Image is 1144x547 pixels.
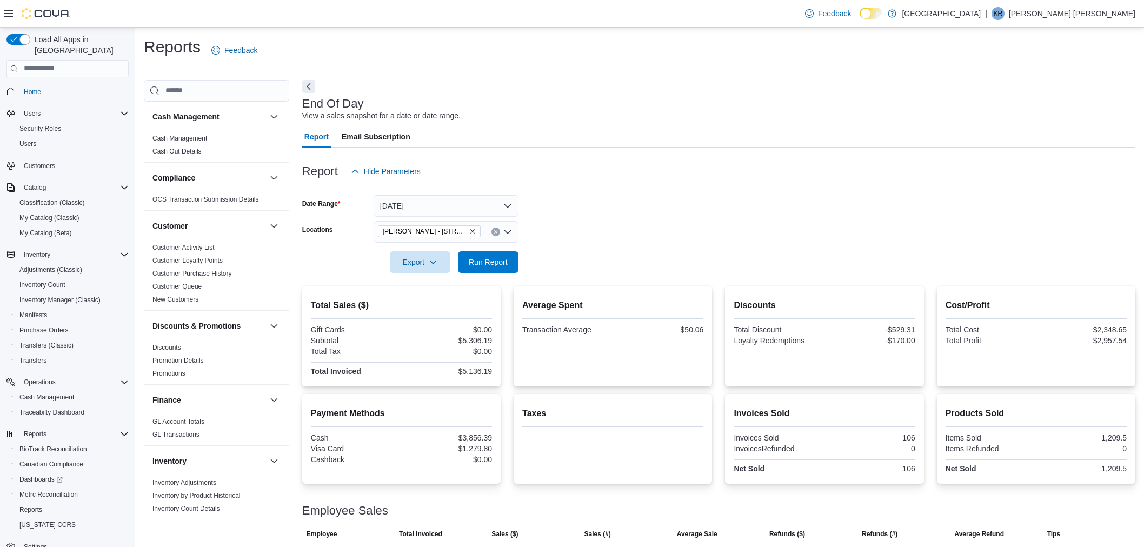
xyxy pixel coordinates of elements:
span: Purchase Orders [15,324,129,337]
button: Inventory [152,456,265,466]
span: Users [24,109,41,118]
a: Inventory Manager (Classic) [15,293,105,306]
span: Home [24,88,41,96]
span: Operations [24,378,56,386]
div: Invoices Sold [734,433,822,442]
p: [PERSON_NAME] [PERSON_NAME] [1009,7,1135,20]
button: Operations [2,375,133,390]
div: klohe roper [992,7,1005,20]
button: [DATE] [374,195,518,217]
a: BioTrack Reconciliation [15,443,91,456]
a: Classification (Classic) [15,196,89,209]
a: Cash Management [15,391,78,404]
span: Average Refund [954,530,1004,538]
span: Customer Activity List [152,243,215,252]
span: Feedback [818,8,851,19]
button: [US_STATE] CCRS [11,517,133,532]
div: 1,209.5 [1038,464,1127,473]
button: Users [19,107,45,120]
h3: Employee Sales [302,504,388,517]
span: Email Subscription [342,126,410,148]
span: Catalog [24,183,46,192]
span: Classification (Classic) [19,198,85,207]
a: Transfers [15,354,51,367]
a: Security Roles [15,122,65,135]
button: My Catalog (Classic) [11,210,133,225]
span: Transfers [19,356,46,365]
button: Remove Classen - 1217 N. Classen Blvd from selection in this group [469,228,476,235]
button: Open list of options [503,228,512,236]
span: Discounts [152,343,181,352]
a: Canadian Compliance [15,458,88,471]
span: Reports [24,430,46,438]
span: [PERSON_NAME] - [STREET_ADDRESS][PERSON_NAME] [383,226,467,237]
a: GL Transactions [152,431,199,438]
a: Customers [19,159,59,172]
a: Inventory Adjustments [152,479,216,486]
span: OCS Transaction Submission Details [152,195,259,204]
button: Inventory [2,247,133,262]
div: $2,348.65 [1038,325,1127,334]
div: Gift Cards [311,325,400,334]
span: Washington CCRS [15,518,129,531]
button: Metrc Reconciliation [11,487,133,502]
button: Canadian Compliance [11,457,133,472]
button: Hide Parameters [347,161,425,182]
span: BioTrack Reconciliation [19,445,87,453]
a: Feedback [207,39,262,61]
span: Refunds (#) [862,530,897,538]
span: Dashboards [15,473,129,486]
span: Users [19,139,36,148]
button: Reports [11,502,133,517]
span: Inventory [24,250,50,259]
span: Hide Parameters [364,166,421,177]
strong: Net Sold [946,464,976,473]
span: Promotions [152,369,185,378]
span: Load All Apps in [GEOGRAPHIC_DATA] [30,34,129,56]
button: Catalog [2,180,133,195]
button: Discounts & Promotions [268,319,281,332]
span: Promotion Details [152,356,204,365]
span: [US_STATE] CCRS [19,521,76,529]
span: Report [304,126,329,148]
span: Cash Management [15,391,129,404]
span: Home [19,85,129,98]
h2: Average Spent [522,299,703,312]
button: Customer [152,221,265,231]
span: Reports [19,428,129,441]
span: Refunds ($) [769,530,805,538]
span: Customers [19,159,129,172]
span: GL Account Totals [152,417,204,426]
div: Cash [311,433,400,442]
span: Inventory by Product Historical [152,491,241,500]
button: Customers [2,158,133,174]
div: Loyalty Redemptions [734,336,822,345]
span: My Catalog (Beta) [19,229,72,237]
span: Inventory [19,248,129,261]
button: Users [2,106,133,121]
span: Canadian Compliance [19,460,83,469]
span: Inventory Count Details [152,504,220,513]
h3: Finance [152,395,181,405]
button: Purchase Orders [11,323,133,338]
span: Security Roles [19,124,61,133]
span: My Catalog (Classic) [15,211,129,224]
span: Cash Out Details [152,147,202,156]
button: My Catalog (Beta) [11,225,133,241]
span: Customers [24,162,55,170]
a: New Customers [152,296,198,303]
a: My Catalog (Beta) [15,226,76,239]
button: Inventory [268,455,281,468]
h2: Total Sales ($) [311,299,492,312]
button: Manifests [11,308,133,323]
button: Cash Management [152,111,265,122]
button: Cash Management [268,110,281,123]
button: Adjustments (Classic) [11,262,133,277]
span: kr [993,7,1002,20]
span: Customer Loyalty Points [152,256,223,265]
button: Finance [152,395,265,405]
a: Customer Queue [152,283,202,290]
button: Inventory [19,248,55,261]
h2: Invoices Sold [734,407,915,420]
